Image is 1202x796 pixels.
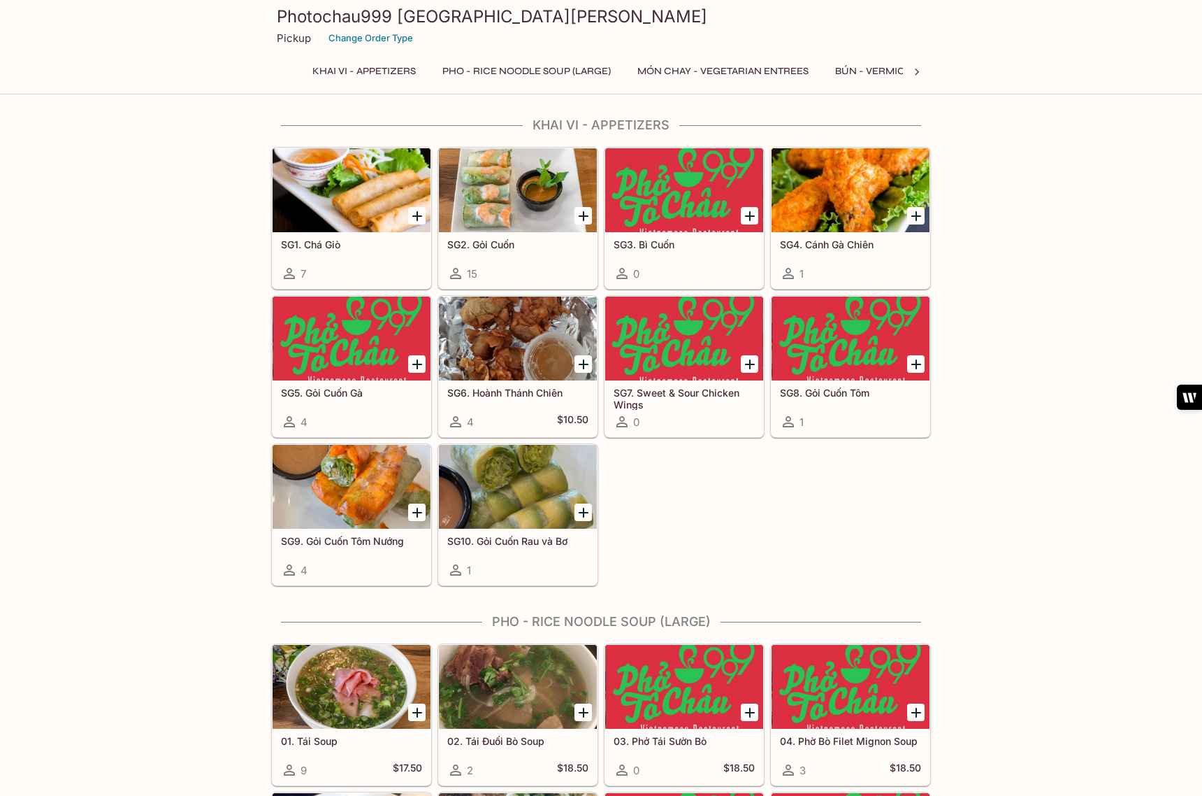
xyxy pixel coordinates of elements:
[408,207,426,225] button: Add SG1. Chá Giò
[273,148,430,232] div: SG1. Chá Giò
[439,297,597,381] div: SG6. Hoành Thánh Chiên
[741,355,758,373] button: Add SG7. Sweet & Sour Chicken Wings
[557,413,588,430] h5: $10.50
[605,297,763,381] div: SG7. Sweet & Sour Chicken Wings
[799,267,804,280] span: 1
[300,267,306,280] span: 7
[605,645,763,729] div: 03. Phở Tái Sườn Bò
[408,355,426,373] button: Add SG5. Gỏi Cuốn Gà
[630,62,816,81] button: MÓN CHAY - Vegetarian Entrees
[281,387,422,399] h5: SG5. Gỏi Cuốn Gà
[467,267,477,280] span: 15
[305,62,423,81] button: Khai Vi - Appetizers
[467,564,471,577] span: 1
[438,148,598,289] a: SG2. Gỏi Cuốn15
[273,297,430,381] div: SG5. Gỏi Cuốn Gà
[604,148,764,289] a: SG3. Bì Cuốn0
[281,735,422,747] h5: 01. Tái Soup
[780,387,921,399] h5: SG8. Gỏi Cuốn Tôm
[614,735,755,747] h5: 03. Phở Tái Sườn Bò
[604,296,764,437] a: SG7. Sweet & Sour Chicken Wings0
[827,62,983,81] button: BÚN - Vermicelli Noodles
[438,644,598,786] a: 02. Tái Đuối Bò Soup2$18.50
[272,444,431,585] a: SG9. Gỏi Cuốn Tôm Nướng4
[447,735,588,747] h5: 02. Tái Đuối Bò Soup
[907,355,925,373] button: Add SG8. Gỏi Cuốn Tôm
[467,764,473,777] span: 2
[273,445,430,529] div: SG9. Gỏi Cuốn Tôm Nướng
[277,6,925,27] h3: Photochau999 [GEOGRAPHIC_DATA][PERSON_NAME]
[300,415,307,429] span: 4
[772,148,929,232] div: SG4. Cánh Gà Chiên
[771,148,930,289] a: SG4. Cánh Gà Chiên1
[322,27,419,49] button: Change Order Type
[799,415,804,429] span: 1
[604,644,764,786] a: 03. Phở Tái Sườn Bò0$18.50
[439,148,597,232] div: SG2. Gỏi Cuốn
[772,645,929,729] div: 04. Phờ Bò Filet Mignon Soup
[408,704,426,721] button: Add 01. Tái Soup
[574,504,592,521] button: Add SG10. Gỏi Cuốn Rau và Bơ
[281,239,422,250] h5: SG1. Chá Giò
[271,118,931,133] h4: Khai Vi - Appetizers
[467,415,474,429] span: 4
[438,296,598,437] a: SG6. Hoành Thánh Chiên4$10.50
[574,355,592,373] button: Add SG6. Hoành Thánh Chiên
[780,239,921,250] h5: SG4. Cánh Gà Chiên
[614,387,755,410] h5: SG7. Sweet & Sour Chicken Wings
[277,31,311,45] p: Pickup
[273,645,430,729] div: 01. Tái Soup
[633,415,639,429] span: 0
[281,535,422,547] h5: SG9. Gỏi Cuốn Tôm Nướng
[393,762,422,779] h5: $17.50
[439,645,597,729] div: 02. Tái Đuối Bò Soup
[799,764,806,777] span: 3
[633,267,639,280] span: 0
[771,296,930,437] a: SG8. Gỏi Cuốn Tôm1
[723,762,755,779] h5: $18.50
[300,764,307,777] span: 9
[780,735,921,747] h5: 04. Phờ Bò Filet Mignon Soup
[907,704,925,721] button: Add 04. Phờ Bò Filet Mignon Soup
[271,614,931,630] h4: Pho - Rice Noodle Soup (Large)
[557,762,588,779] h5: $18.50
[438,444,598,585] a: SG10. Gỏi Cuốn Rau và Bơ1
[435,62,618,81] button: Pho - Rice Noodle Soup (Large)
[447,387,588,399] h5: SG6. Hoành Thánh Chiên
[741,704,758,721] button: Add 03. Phở Tái Sườn Bò
[574,207,592,225] button: Add SG2. Gỏi Cuốn
[771,644,930,786] a: 04. Phờ Bò Filet Mignon Soup3$18.50
[439,445,597,529] div: SG10. Gỏi Cuốn Rau và Bơ
[574,704,592,721] button: Add 02. Tái Đuối Bò Soup
[605,148,763,232] div: SG3. Bì Cuốn
[741,207,758,225] button: Add SG3. Bì Cuốn
[772,297,929,381] div: SG8. Gỏi Cuốn Tôm
[272,296,431,437] a: SG5. Gỏi Cuốn Gà4
[272,644,431,786] a: 01. Tái Soup9$17.50
[907,207,925,225] button: Add SG4. Cánh Gà Chiên
[408,504,426,521] button: Add SG9. Gỏi Cuốn Tôm Nướng
[272,148,431,289] a: SG1. Chá Giò7
[890,762,921,779] h5: $18.50
[447,535,588,547] h5: SG10. Gỏi Cuốn Rau và Bơ
[633,764,639,777] span: 0
[300,564,307,577] span: 4
[614,239,755,250] h5: SG3. Bì Cuốn
[447,239,588,250] h5: SG2. Gỏi Cuốn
